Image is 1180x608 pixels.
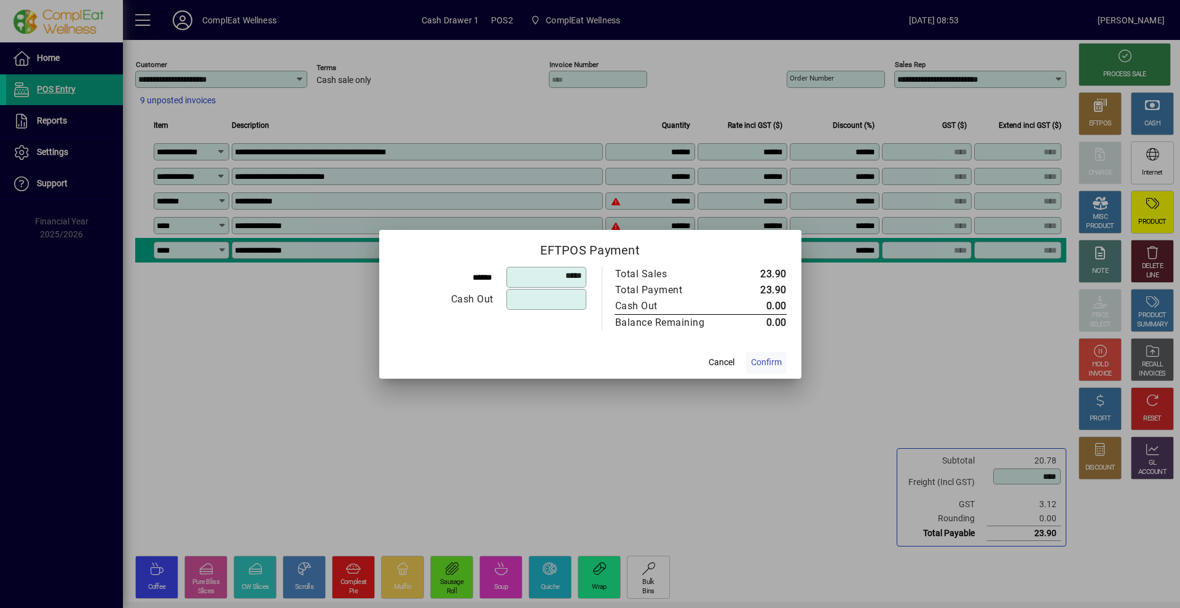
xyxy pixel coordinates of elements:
[731,282,787,298] td: 23.90
[751,356,782,369] span: Confirm
[395,292,494,307] div: Cash Out
[615,282,731,298] td: Total Payment
[709,356,734,369] span: Cancel
[702,352,741,374] button: Cancel
[379,230,801,266] h2: EFTPOS Payment
[615,315,718,330] div: Balance Remaining
[615,299,718,314] div: Cash Out
[731,266,787,282] td: 23.90
[615,266,731,282] td: Total Sales
[731,314,787,331] td: 0.00
[746,352,787,374] button: Confirm
[731,298,787,315] td: 0.00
